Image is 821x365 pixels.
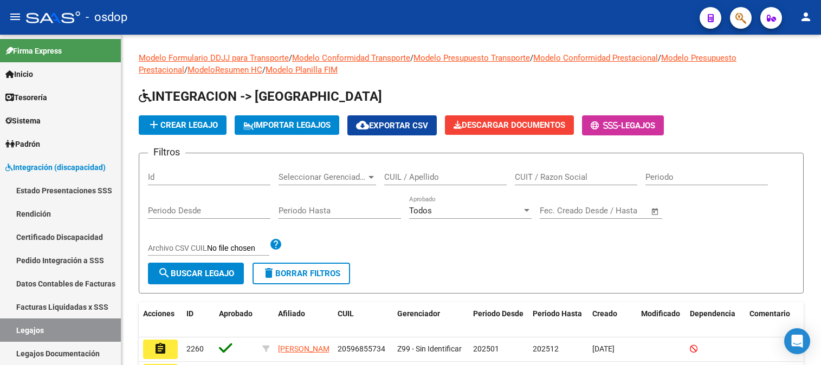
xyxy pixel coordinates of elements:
datatable-header-cell: Periodo Hasta [528,302,588,338]
mat-icon: assignment [154,342,167,355]
datatable-header-cell: Comentario [745,302,810,338]
mat-icon: person [799,10,812,23]
span: Seleccionar Gerenciador [279,172,366,182]
span: Todos [409,206,432,216]
span: 2260 [186,344,204,353]
span: Afiliado [278,309,305,318]
span: Comentario [749,309,790,318]
span: Z99 - Sin Identificar [397,344,462,353]
span: Gerenciador [397,309,440,318]
mat-icon: delete [262,266,275,279]
button: -Legajos [582,115,664,135]
span: Firma Express [5,45,62,57]
span: Exportar CSV [356,121,428,131]
span: Modificado [641,309,680,318]
datatable-header-cell: Gerenciador [393,302,469,338]
span: INTEGRACION -> [GEOGRAPHIC_DATA] [139,89,382,104]
button: Exportar CSV [347,115,437,135]
input: Fecha fin [593,206,646,216]
button: Buscar Legajo [148,263,244,284]
span: Acciones [143,309,174,318]
button: Borrar Filtros [253,263,350,284]
input: Fecha inicio [540,206,584,216]
span: Archivo CSV CUIL [148,244,207,252]
h3: Filtros [148,145,185,160]
span: Dependencia [690,309,735,318]
datatable-header-cell: Aprobado [215,302,258,338]
datatable-header-cell: Creado [588,302,637,338]
span: - [591,121,621,131]
div: Open Intercom Messenger [784,328,810,354]
mat-icon: help [269,238,282,251]
span: [DATE] [592,344,615,353]
span: 202501 [473,344,499,353]
datatable-header-cell: Periodo Desde [469,302,528,338]
span: Borrar Filtros [262,269,340,278]
span: IMPORTAR LEGAJOS [243,120,331,130]
span: Buscar Legajo [158,269,234,278]
span: Tesorería [5,92,47,103]
span: Padrón [5,138,40,150]
span: Periodo Desde [473,309,523,318]
mat-icon: search [158,266,171,279]
a: Modelo Formulario DDJJ para Transporte [139,53,289,63]
datatable-header-cell: ID [182,302,215,338]
span: - osdop [86,5,127,29]
mat-icon: add [147,118,160,131]
button: Crear Legajo [139,115,227,135]
a: Modelo Conformidad Transporte [292,53,410,63]
mat-icon: menu [9,10,22,23]
a: Modelo Presupuesto Transporte [413,53,530,63]
span: ID [186,309,193,318]
span: Descargar Documentos [454,120,565,130]
button: IMPORTAR LEGAJOS [235,115,339,135]
span: 202512 [533,344,559,353]
span: Crear Legajo [147,120,218,130]
button: Open calendar [649,205,662,218]
span: Legajos [621,121,655,131]
span: Inicio [5,68,33,80]
span: Creado [592,309,617,318]
input: Archivo CSV CUIL [207,244,269,253]
datatable-header-cell: Dependencia [686,302,745,338]
datatable-header-cell: Modificado [637,302,686,338]
mat-icon: cloud_download [356,119,369,132]
span: Aprobado [219,309,253,318]
span: CUIL [338,309,354,318]
a: Modelo Planilla FIM [266,65,338,75]
datatable-header-cell: CUIL [333,302,393,338]
datatable-header-cell: Acciones [139,302,182,338]
a: Modelo Conformidad Prestacional [533,53,658,63]
span: Periodo Hasta [533,309,582,318]
datatable-header-cell: Afiliado [274,302,333,338]
a: ModeloResumen HC [188,65,262,75]
span: Sistema [5,115,41,127]
span: 20596855734 [338,344,385,353]
span: [PERSON_NAME] [278,344,336,353]
span: Integración (discapacidad) [5,161,106,173]
button: Descargar Documentos [445,115,574,135]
